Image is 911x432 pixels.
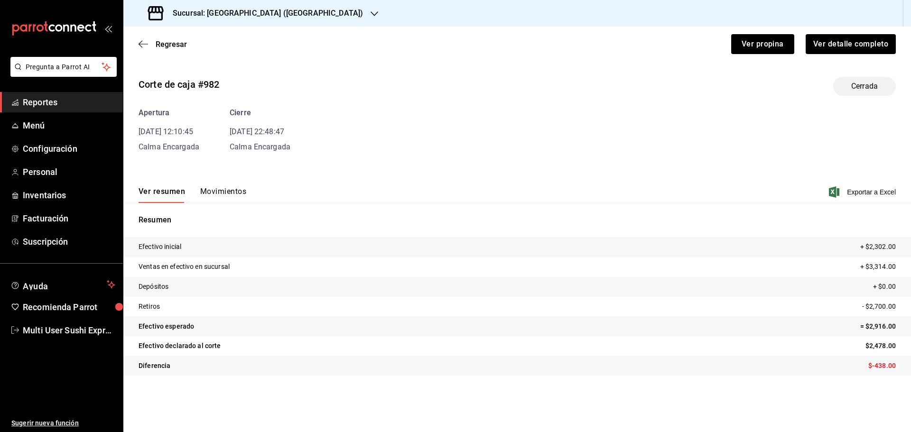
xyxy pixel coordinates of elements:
[10,57,117,77] button: Pregunta a Parrot AI
[11,418,115,428] span: Sugerir nueva función
[230,142,290,151] span: Calma Encargada
[139,341,221,351] p: Efectivo declarado al corte
[846,81,883,92] span: Cerrada
[23,119,115,132] span: Menú
[156,40,187,49] span: Regresar
[831,186,896,198] button: Exportar a Excel
[139,361,170,371] p: Diferencia
[139,302,160,312] p: Retiros
[139,40,187,49] button: Regresar
[139,127,193,136] time: [DATE] 12:10:45
[873,282,896,292] p: + $0.00
[139,282,168,292] p: Depósitos
[806,34,896,54] button: Ver detalle completo
[139,187,246,203] div: navigation tabs
[139,322,194,331] p: Efectivo esperado
[23,235,115,248] span: Suscripción
[860,322,896,331] p: = $2,916.00
[230,107,290,119] div: Cierre
[139,242,181,252] p: Efectivo inicial
[104,25,112,32] button: open_drawer_menu
[23,212,115,225] span: Facturación
[230,127,284,136] time: [DATE] 22:48:47
[862,302,896,312] p: - $2,700.00
[26,62,102,72] span: Pregunta a Parrot AI
[865,341,896,351] p: $2,478.00
[23,301,115,313] span: Recomienda Parrot
[23,96,115,109] span: Reportes
[860,262,896,272] p: + $3,314.00
[868,361,896,371] p: $-438.00
[139,142,199,151] span: Calma Encargada
[23,165,115,178] span: Personal
[7,69,117,79] a: Pregunta a Parrot AI
[23,324,115,337] span: Multi User Sushi Express
[139,107,199,119] div: Apertura
[139,187,185,203] button: Ver resumen
[731,34,794,54] button: Ver propina
[860,242,896,252] p: + $2,302.00
[139,214,896,226] p: Resumen
[139,262,230,272] p: Ventas en efectivo en sucursal
[23,142,115,155] span: Configuración
[165,8,363,19] h3: Sucursal: [GEOGRAPHIC_DATA] ([GEOGRAPHIC_DATA])
[23,189,115,202] span: Inventarios
[23,279,103,290] span: Ayuda
[200,187,246,203] button: Movimientos
[139,77,219,92] div: Corte de caja #982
